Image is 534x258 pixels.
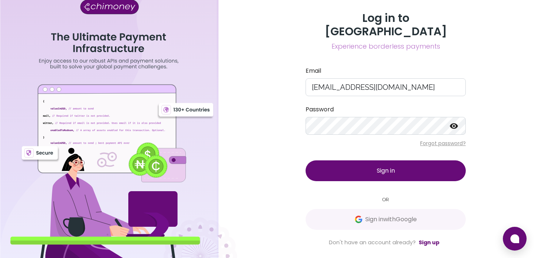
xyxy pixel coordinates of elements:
span: Experience borderless payments [306,41,466,52]
p: Forgot password? [306,140,466,147]
label: Email [306,66,466,75]
span: Don't have an account already? [329,239,416,246]
button: Sign in [306,160,466,181]
h3: Log in to [GEOGRAPHIC_DATA] [306,12,466,38]
button: Open chat window [503,227,527,251]
small: OR [306,196,466,203]
label: Password [306,105,466,114]
img: Google [355,216,362,223]
a: Sign up [419,239,439,246]
button: GoogleSign inwithGoogle [306,209,466,230]
span: Sign in with Google [365,215,417,224]
span: Sign in [377,166,395,175]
